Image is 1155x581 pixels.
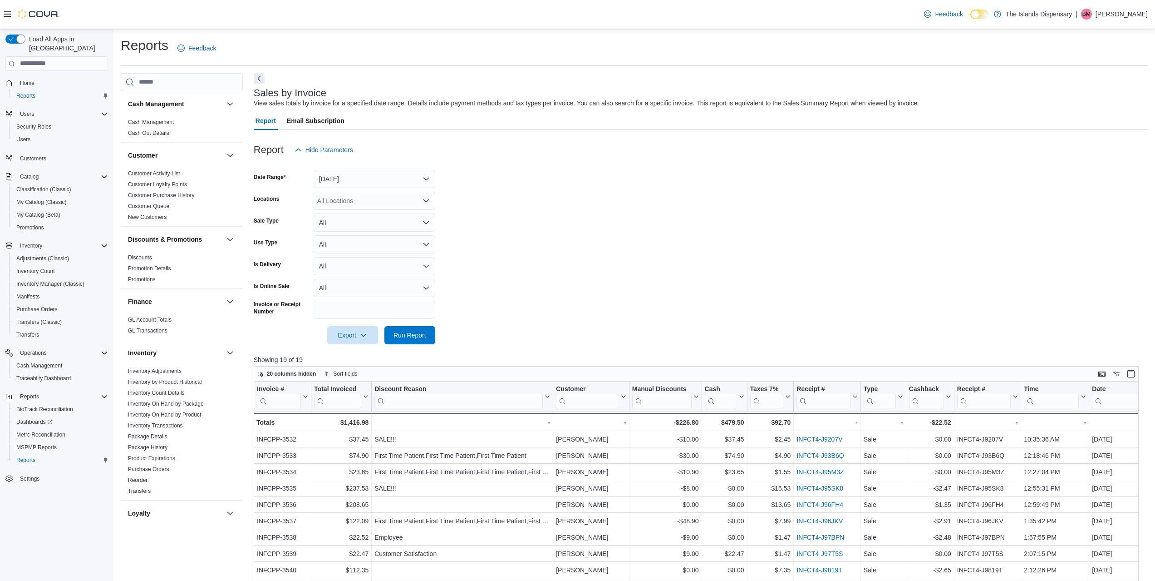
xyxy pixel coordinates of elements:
span: Manifests [13,291,108,302]
a: Package Details [128,433,167,440]
button: Sort fields [320,368,361,379]
button: Transfers (Classic) [9,316,112,328]
button: Home [2,76,112,89]
span: Users [16,136,30,143]
a: Discounts [128,254,152,261]
a: Traceabilty Dashboard [13,373,74,384]
a: INFCT4-J93B6Q [796,452,844,459]
a: Security Roles [13,121,55,132]
div: -$10.00 [632,434,699,445]
button: My Catalog (Beta) [9,209,112,221]
div: Manual Discounts [632,385,692,394]
a: Inventory Count Details [128,390,185,396]
a: Purchase Orders [128,466,169,472]
span: Adjustments (Classic) [13,253,108,264]
span: Inventory [20,242,42,249]
button: Reports [16,391,43,402]
a: Promotions [13,222,48,233]
span: Inventory Count Details [128,389,185,397]
span: Inventory Manager (Classic) [16,280,84,288]
div: Receipt # [957,385,1011,394]
button: Loyalty [128,509,223,518]
button: Hide Parameters [291,141,357,159]
div: Customer [556,385,619,394]
span: Transfers [16,331,39,338]
button: Run Report [384,326,435,344]
button: Traceabilty Dashboard [9,372,112,385]
label: Locations [254,195,280,203]
span: Dashboards [13,417,108,427]
a: Cash Management [128,119,174,125]
span: Dashboards [16,418,53,426]
div: Brad Methvin [1081,9,1092,20]
button: Open list of options [423,197,430,204]
button: Taxes 7% [750,385,791,408]
div: $92.70 [750,417,791,428]
span: Cash Management [16,362,62,369]
button: Inventory [2,239,112,252]
a: Customer Queue [128,203,169,209]
span: Inventory [16,240,108,251]
div: $1,416.98 [314,417,369,428]
button: Manual Discounts [632,385,699,408]
span: Inventory On Hand by Package [128,400,204,407]
p: | [1076,9,1077,20]
span: Transfers (Classic) [13,317,108,328]
span: Classification (Classic) [16,186,71,193]
button: Enter fullscreen [1126,368,1136,379]
a: Inventory Manager (Classic) [13,278,88,289]
span: Inventory Manager (Classic) [13,278,108,289]
button: Display options [1111,368,1122,379]
a: INFCT4-J97T5S [796,550,843,557]
button: MSPMP Reports [9,441,112,454]
button: Customer [225,150,236,161]
span: Users [16,109,108,119]
a: My Catalog (Classic) [13,197,70,208]
button: Total Invoiced [314,385,369,408]
span: Operations [20,349,47,357]
a: Reorder [128,477,147,483]
button: Inventory [225,348,236,358]
button: Purchase Orders [9,303,112,316]
div: - [374,417,550,428]
span: Home [16,77,108,89]
div: -$22.52 [909,417,951,428]
div: - [957,417,1018,428]
a: Inventory On Hand by Product [128,412,201,418]
span: Promotions [16,224,44,231]
a: Users [13,134,34,145]
div: $479.50 [704,417,744,428]
span: Inventory Transactions [128,422,183,429]
div: Totals [256,417,308,428]
a: Dashboards [9,416,112,428]
div: Taxes 7% [750,385,783,408]
span: Catalog [16,171,108,182]
button: All [314,279,435,297]
span: Inventory by Product Historical [128,378,202,386]
span: Promotions [13,222,108,233]
button: Type [863,385,903,408]
button: Receipt # [796,385,857,408]
button: Customer [556,385,626,408]
button: Loyalty [225,508,236,519]
span: Reports [20,393,39,400]
span: MSPMP Reports [13,442,108,453]
div: Taxes 7% [750,385,783,394]
span: Run Report [393,331,426,340]
button: Discount Reason [374,385,550,408]
button: Customer [128,151,223,160]
a: INFCT4-J9207V [796,436,842,443]
nav: Complex example [5,73,108,509]
label: Use Type [254,239,277,246]
a: Feedback [174,39,220,57]
button: Finance [225,296,236,307]
button: Security Roles [9,120,112,133]
span: BM [1082,9,1091,20]
span: Inventory Count [16,268,55,275]
button: Promotions [9,221,112,234]
h3: Loyalty [128,509,150,518]
div: Manual Discounts [632,385,692,408]
button: Adjustments (Classic) [9,252,112,265]
span: Transfers (Classic) [16,318,62,326]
